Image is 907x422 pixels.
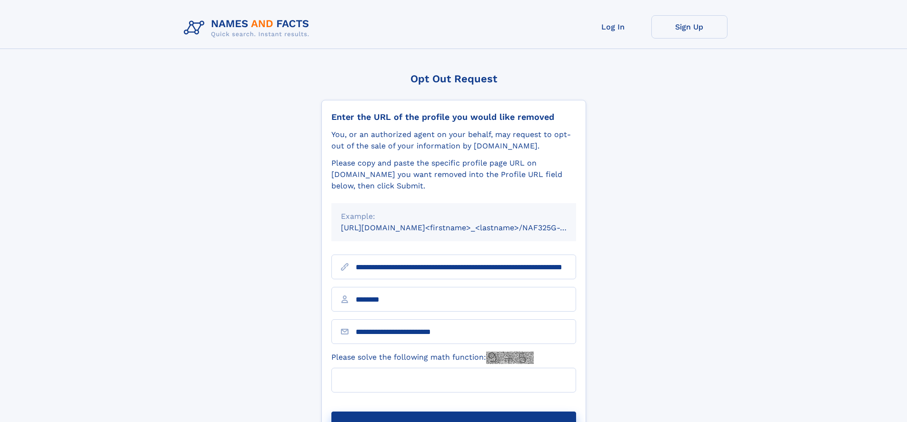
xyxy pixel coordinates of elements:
[331,129,576,152] div: You, or an authorized agent on your behalf, may request to opt-out of the sale of your informatio...
[331,157,576,192] div: Please copy and paste the specific profile page URL on [DOMAIN_NAME] you want removed into the Pr...
[651,15,728,39] a: Sign Up
[331,352,534,364] label: Please solve the following math function:
[341,211,567,222] div: Example:
[321,73,586,85] div: Opt Out Request
[341,223,594,232] small: [URL][DOMAIN_NAME]<firstname>_<lastname>/NAF325G-xxxxxxxx
[331,112,576,122] div: Enter the URL of the profile you would like removed
[575,15,651,39] a: Log In
[180,15,317,41] img: Logo Names and Facts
